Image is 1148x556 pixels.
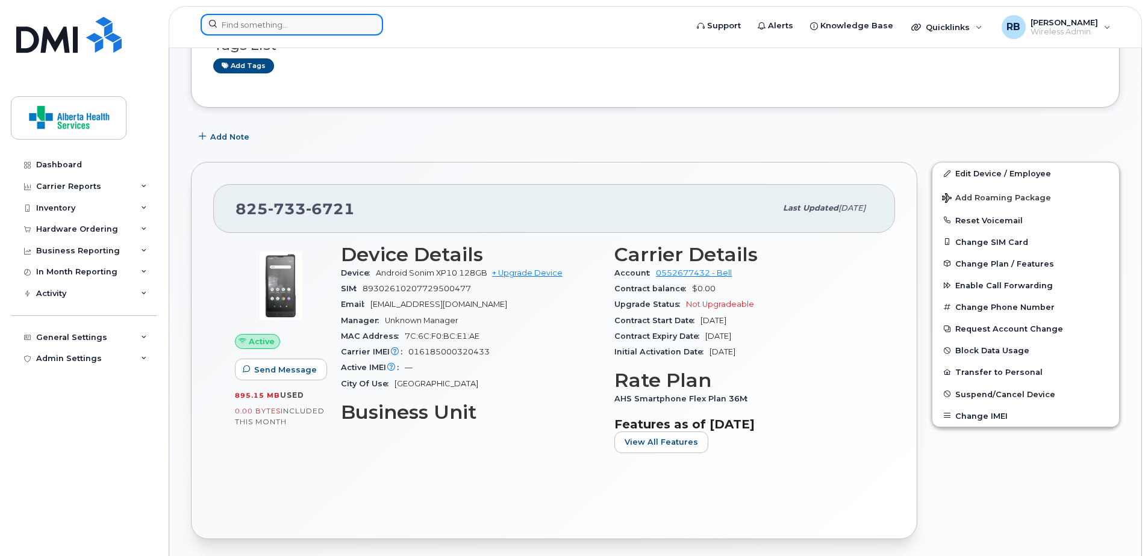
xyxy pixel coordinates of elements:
a: Support [688,14,749,38]
span: View All Features [625,436,698,448]
span: [DATE] [705,332,731,341]
button: Reset Voicemail [932,209,1119,231]
a: Alerts [749,14,802,38]
span: Quicklinks [926,22,970,32]
button: Change Phone Number [932,296,1119,318]
span: Manager [341,316,385,325]
button: Request Account Change [932,318,1119,339]
span: [DATE] [700,316,726,325]
span: Support [707,20,741,32]
button: Enable Call Forwarding [932,274,1119,296]
a: Edit Device / Employee [932,162,1119,184]
span: 7C:6C:F0:BC:E1:AE [405,332,479,341]
a: + Upgrade Device [492,268,563,277]
span: SIM [341,284,363,293]
input: Find something... [201,14,383,36]
span: [GEOGRAPHIC_DATA] [395,379,478,388]
span: Add Roaming Package [942,193,1051,205]
button: Add Roaming Package [932,185,1119,209]
span: 89302610207729500477 [363,284,471,293]
button: Change Plan / Features [932,253,1119,274]
span: [DATE] [838,203,866,212]
span: Wireless Admin [1031,27,1098,37]
h3: Business Unit [341,401,600,423]
a: 0552677432 - Bell [656,268,732,277]
button: Send Message [235,359,327,380]
span: Carrier IMEI [341,347,408,356]
span: AHS Smartphone Flex Plan 36M [614,394,753,403]
a: Knowledge Base [802,14,902,38]
span: Send Message [254,364,317,375]
span: included this month [235,406,325,426]
h3: Rate Plan [614,369,873,391]
h3: Carrier Details [614,244,873,265]
span: Enable Call Forwarding [955,281,1053,290]
button: Suspend/Cancel Device [932,383,1119,405]
span: MAC Address [341,332,405,341]
div: Ryan Ballesteros [993,15,1119,39]
button: Add Note [191,126,260,147]
span: Not Upgradeable [686,300,754,309]
span: Android Sonim XP10 128GB [376,268,487,277]
h3: Features as of [DATE] [614,417,873,431]
span: used [280,391,304,400]
button: Block Data Usage [932,339,1119,361]
img: image20231002-3703462-16o6i1x.jpeg [245,250,317,322]
a: Add tags [213,58,274,73]
span: Email [341,300,370,309]
span: [PERSON_NAME] [1031,17,1098,27]
div: Quicklinks [903,15,991,39]
span: RB [1006,20,1020,34]
span: Active [249,336,275,347]
span: City Of Use [341,379,395,388]
span: [DATE] [710,347,735,356]
span: Alerts [768,20,793,32]
span: Upgrade Status [614,300,686,309]
h3: Device Details [341,244,600,265]
span: Add Note [210,131,249,143]
span: 825 [236,200,355,218]
button: Change SIM Card [932,231,1119,253]
button: View All Features [614,431,708,453]
span: Device [341,268,376,277]
span: Unknown Manager [385,316,458,325]
span: Active IMEI [341,363,405,372]
span: 895.15 MB [235,391,280,400]
span: [EMAIL_ADDRESS][DOMAIN_NAME] [370,300,507,309]
span: 016185000320433 [408,347,490,356]
button: Transfer to Personal [932,361,1119,383]
span: Change Plan / Features [955,259,1054,268]
span: 0.00 Bytes [235,407,281,415]
span: Contract balance [614,284,692,293]
span: Knowledge Base [820,20,893,32]
span: Last updated [783,203,838,212]
span: Initial Activation Date [614,347,710,356]
span: 6721 [306,200,355,218]
button: Change IMEI [932,405,1119,427]
span: 733 [268,200,306,218]
span: Contract Expiry Date [614,332,705,341]
span: $0.00 [692,284,716,293]
span: Suspend/Cancel Device [955,389,1055,398]
span: — [405,363,413,372]
span: Account [614,268,656,277]
span: Contract Start Date [614,316,700,325]
h3: Tags List [213,38,1097,53]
